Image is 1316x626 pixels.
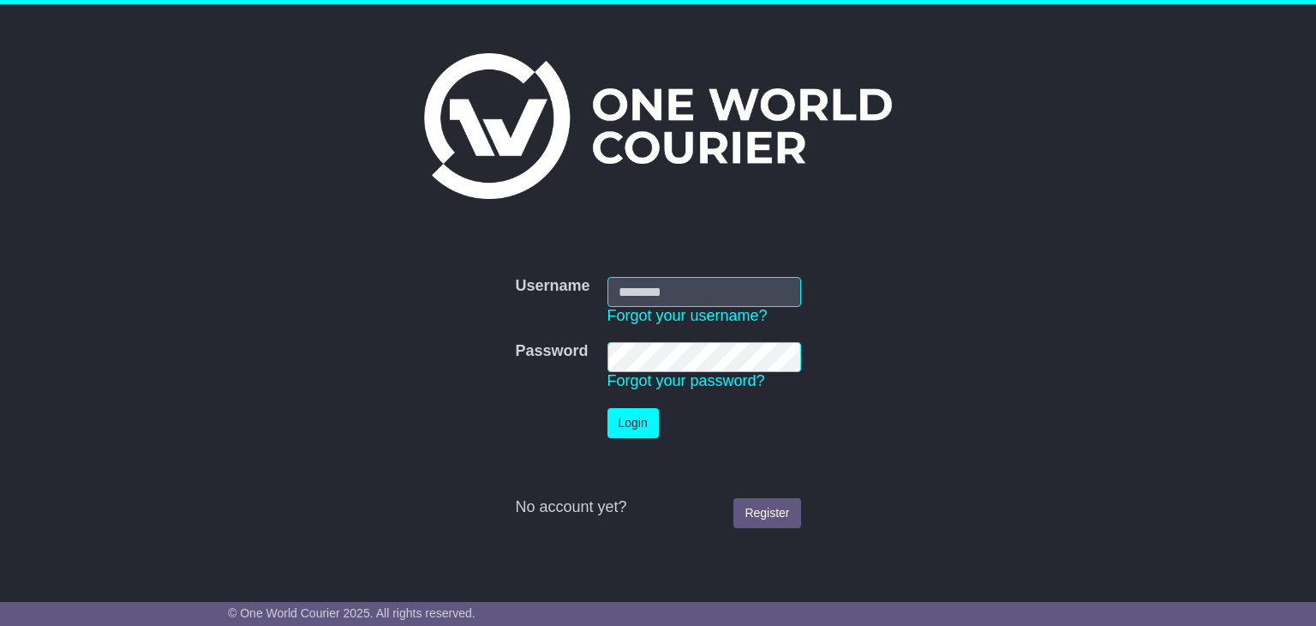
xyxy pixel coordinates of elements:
[515,277,589,296] label: Username
[733,498,800,528] a: Register
[607,372,765,389] a: Forgot your password?
[607,307,768,324] a: Forgot your username?
[424,53,892,199] img: One World
[607,408,659,438] button: Login
[515,342,588,361] label: Password
[515,498,800,517] div: No account yet?
[228,606,476,620] span: © One World Courier 2025. All rights reserved.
